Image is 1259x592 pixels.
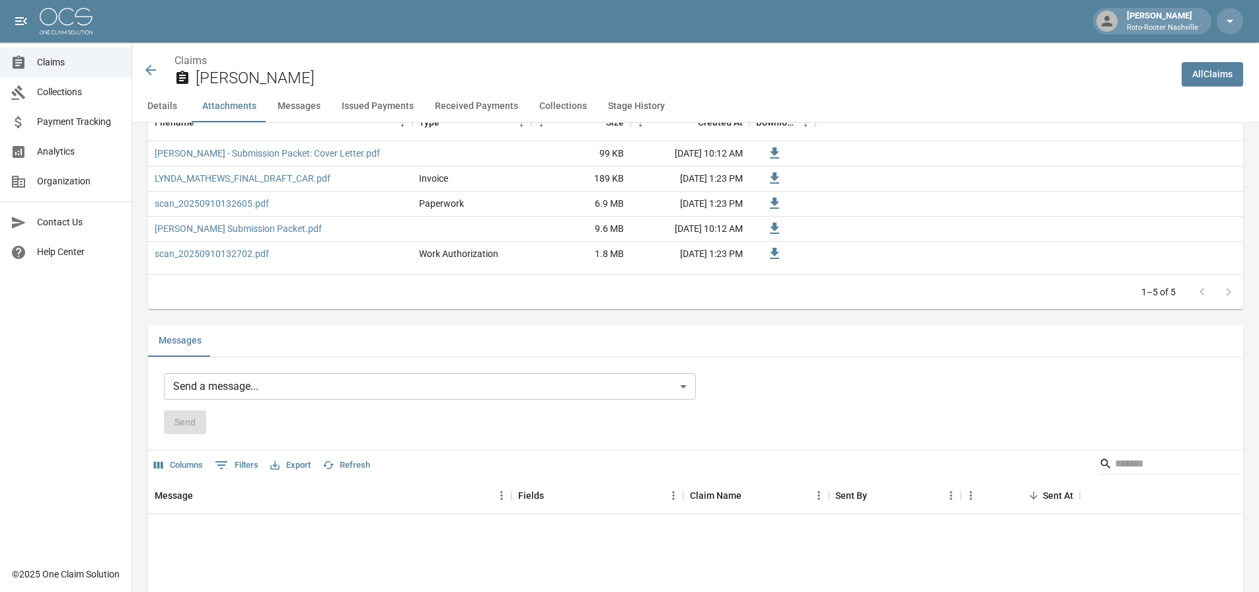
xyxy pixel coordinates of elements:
div: Paperwork [419,197,464,210]
span: Analytics [37,145,121,159]
a: [PERSON_NAME] Submission Packet.pdf [155,222,322,235]
button: Collections [529,91,597,122]
span: Organization [37,174,121,188]
nav: breadcrumb [174,53,1171,69]
button: Refresh [319,455,373,476]
div: [PERSON_NAME] [1122,9,1203,33]
div: [DATE] 1:23 PM [630,242,749,267]
button: Received Payments [424,91,529,122]
h2: [PERSON_NAME] [196,69,1171,88]
div: © 2025 One Claim Solution [12,568,120,581]
a: scan_20250910132605.pdf [155,197,269,210]
button: Menu [941,486,961,505]
div: [DATE] 10:12 AM [630,217,749,242]
div: Sent At [961,477,1080,514]
p: 1–5 of 5 [1141,285,1176,299]
button: Sort [193,486,211,505]
button: Stage History [597,91,675,122]
button: Export [267,455,314,476]
button: Menu [961,486,981,505]
button: Sort [742,486,760,505]
p: Roto-Rooter Nashville [1127,22,1198,34]
div: Sent At [1043,477,1073,514]
div: 99 KB [531,141,630,166]
button: Details [132,91,192,122]
div: Send a message... [164,373,696,400]
div: 189 KB [531,166,630,192]
div: Sent By [835,477,867,514]
div: Fields [512,477,683,514]
div: Work Authorization [419,247,498,260]
button: Sort [867,486,886,505]
a: Claims [174,54,207,67]
div: [DATE] 10:12 AM [630,141,749,166]
span: Collections [37,85,121,99]
div: Claim Name [690,477,742,514]
button: Show filters [211,455,262,476]
button: Menu [492,486,512,505]
div: 6.9 MB [531,192,630,217]
button: Menu [664,486,683,505]
button: Select columns [151,455,206,476]
a: [PERSON_NAME] - Submission Packet: Cover Letter.pdf [155,147,380,160]
div: Message [155,477,193,514]
button: Menu [809,486,829,505]
span: Contact Us [37,215,121,229]
div: 1.8 MB [531,242,630,267]
button: Messages [148,325,212,357]
a: scan_20250910132702.pdf [155,247,269,260]
span: Payment Tracking [37,115,121,129]
span: Help Center [37,245,121,259]
img: ocs-logo-white-transparent.png [40,8,93,34]
div: Claim Name [683,477,829,514]
a: LYNDA_MATHEWS_FINAL_DRAFT_CAR.pdf [155,172,330,185]
div: [DATE] 1:23 PM [630,166,749,192]
a: AllClaims [1182,62,1243,87]
div: related-list tabs [148,325,1243,357]
button: Sort [1024,486,1043,505]
div: [DATE] 1:23 PM [630,192,749,217]
div: Search [1099,453,1240,477]
button: Issued Payments [331,91,424,122]
button: open drawer [8,8,34,34]
div: Fields [518,477,544,514]
button: Messages [267,91,331,122]
span: Claims [37,55,121,69]
button: Attachments [192,91,267,122]
div: Sent By [829,477,961,514]
div: Message [148,477,512,514]
button: Sort [544,486,562,505]
div: 9.6 MB [531,217,630,242]
div: Invoice [419,172,448,185]
div: anchor tabs [132,91,1259,122]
